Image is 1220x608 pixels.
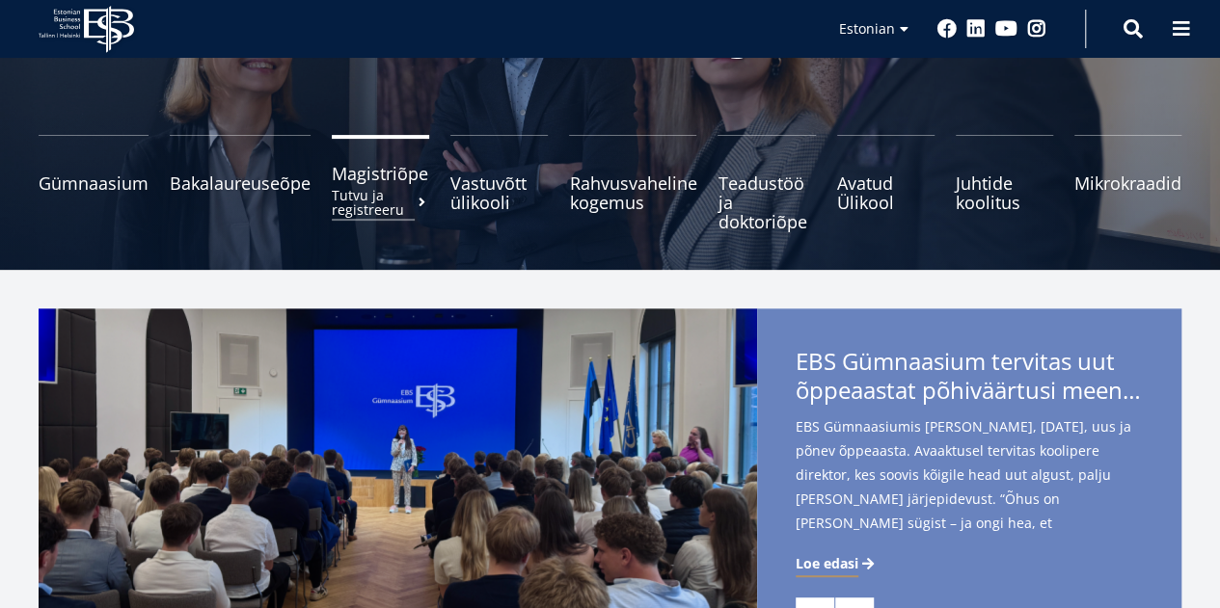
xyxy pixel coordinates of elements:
span: Avatud Ülikool [837,173,935,212]
a: Youtube [995,19,1017,39]
a: Vastuvõtt ülikooli [450,135,548,231]
span: EBS Gümnaasiumis [PERSON_NAME], [DATE], uus ja põnev õppeaasta. Avaaktusel tervitas koolipere dir... [796,414,1143,566]
a: Bakalaureuseõpe [170,135,311,231]
a: Avatud Ülikool [837,135,935,231]
span: Teadustöö ja doktoriõpe [718,173,815,231]
a: Rahvusvaheline kogemus [569,135,696,231]
a: Teadustöö ja doktoriõpe [718,135,815,231]
a: Juhtide koolitus [956,135,1053,231]
a: Mikrokraadid [1074,135,1181,231]
span: Mikrokraadid [1074,173,1181,193]
span: EBS Gümnaasium tervitas uut [796,347,1143,410]
span: Magistriõpe [332,164,429,183]
small: Tutvu ja registreeru [332,188,429,217]
a: Loe edasi [796,554,878,573]
span: Gümnaasium [39,173,149,193]
a: Linkedin [966,19,986,39]
span: õppeaastat põhiväärtusi meenutades [796,376,1143,405]
a: Instagram [1027,19,1046,39]
span: Loe edasi [796,554,858,573]
span: Juhtide koolitus [956,173,1053,212]
a: Facebook [937,19,957,39]
a: MagistriõpeTutvu ja registreeru [332,135,429,231]
a: Gümnaasium [39,135,149,231]
span: Vastuvõtt ülikooli [450,173,548,212]
span: Rahvusvaheline kogemus [569,173,696,212]
span: Bakalaureuseõpe [170,173,311,193]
